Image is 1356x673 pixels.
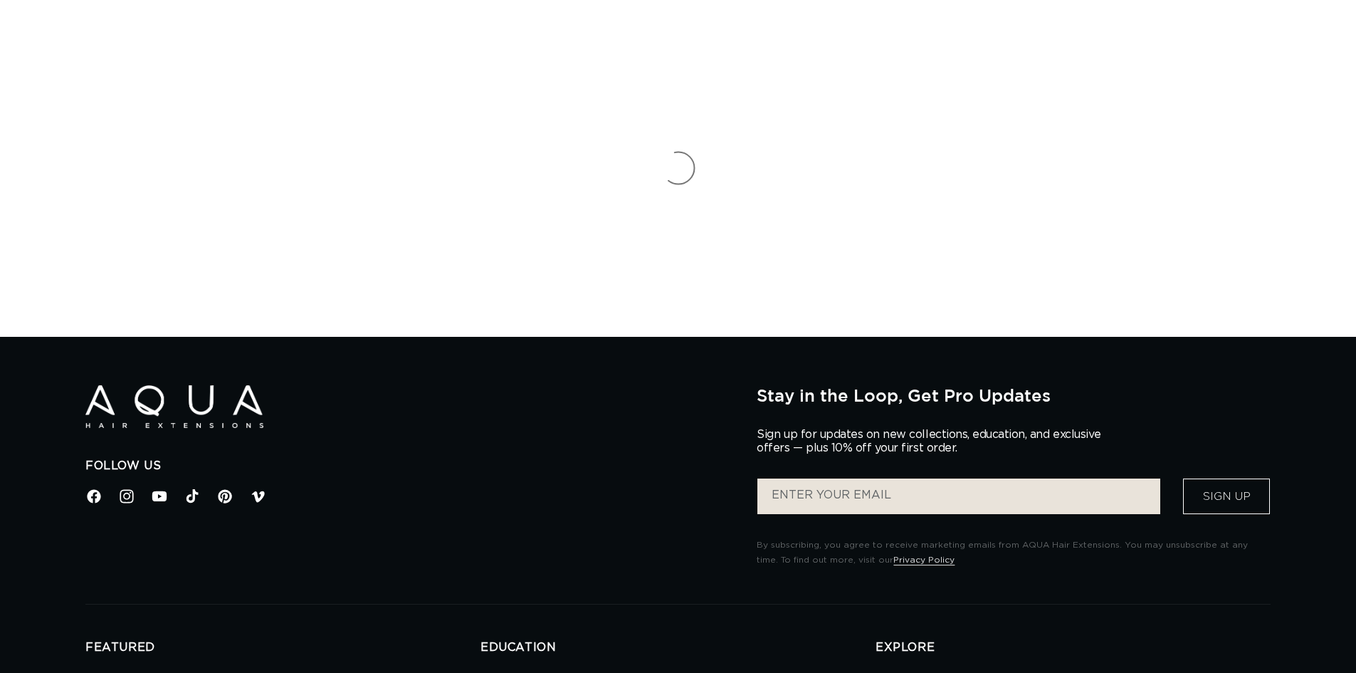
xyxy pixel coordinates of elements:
[85,459,735,474] h2: Follow Us
[85,640,480,655] h2: FEATURED
[480,640,876,655] h2: EDUCATION
[893,555,955,564] a: Privacy Policy
[85,385,263,429] img: Aqua Hair Extensions
[876,640,1271,655] h2: EXPLORE
[757,479,1160,514] input: ENTER YOUR EMAIL
[1183,479,1270,514] button: Sign Up
[757,538,1271,568] p: By subscribing, you agree to receive marketing emails from AQUA Hair Extensions. You may unsubscr...
[757,428,1113,455] p: Sign up for updates on new collections, education, and exclusive offers — plus 10% off your first...
[757,385,1271,405] h2: Stay in the Loop, Get Pro Updates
